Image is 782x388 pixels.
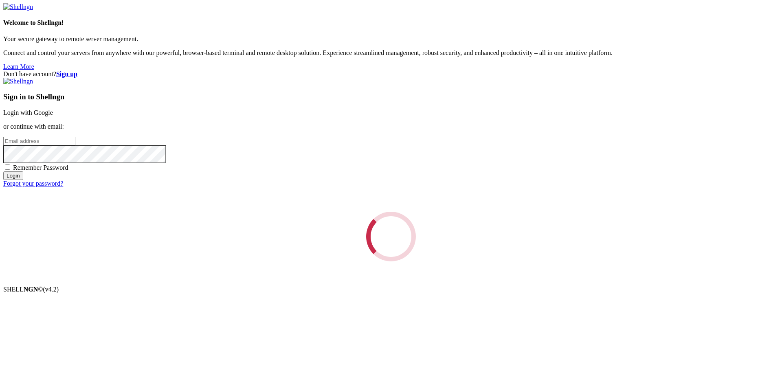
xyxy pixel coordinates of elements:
[3,180,63,187] a: Forgot your password?
[3,137,75,145] input: Email address
[358,203,424,270] div: Loading...
[5,164,10,170] input: Remember Password
[3,171,23,180] input: Login
[24,286,38,293] b: NGN
[3,286,59,293] span: SHELL ©
[3,109,53,116] a: Login with Google
[56,70,77,77] a: Sign up
[3,78,33,85] img: Shellngn
[3,19,779,26] h4: Welcome to Shellngn!
[3,123,779,130] p: or continue with email:
[3,92,779,101] h3: Sign in to Shellngn
[3,3,33,11] img: Shellngn
[43,286,59,293] span: 4.2.0
[3,35,779,43] p: Your secure gateway to remote server management.
[3,49,779,57] p: Connect and control your servers from anywhere with our powerful, browser-based terminal and remo...
[3,70,779,78] div: Don't have account?
[13,164,68,171] span: Remember Password
[3,63,34,70] a: Learn More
